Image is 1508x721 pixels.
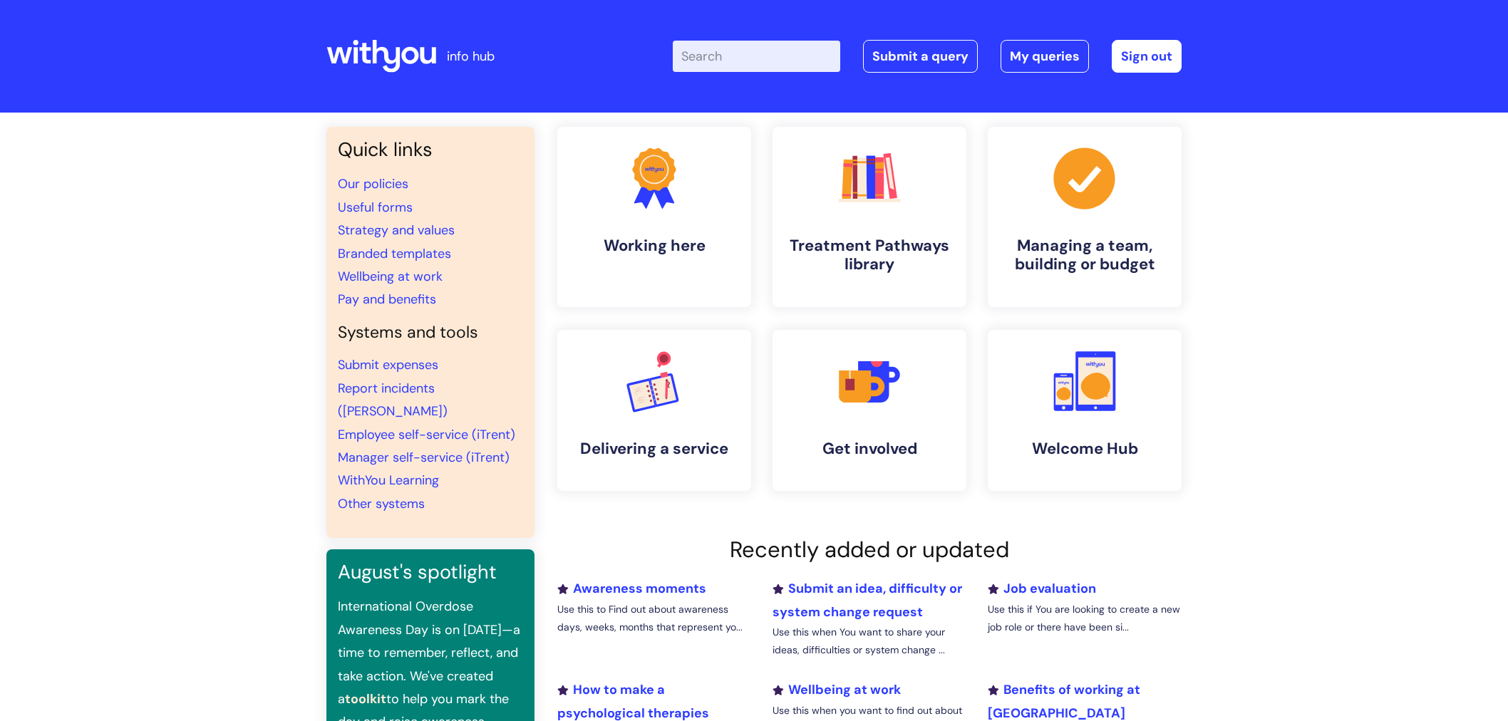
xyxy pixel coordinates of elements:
p: Use this when You want to share your ideas, difficulties or system change ... [773,623,966,659]
a: Employee self-service (iTrent) [338,426,515,443]
p: Use this to Find out about awareness days, weeks, months that represent yo... [557,601,751,636]
p: Use this if You are looking to create a new job role or there have been si... [988,601,1182,636]
a: Managing a team, building or budget [988,127,1182,307]
a: Branded templates [338,245,451,262]
h4: Managing a team, building or budget [999,237,1170,274]
a: Job evaluation [988,580,1096,597]
a: Awareness moments [557,580,706,597]
div: | - [673,40,1182,73]
a: WithYou Learning [338,472,439,489]
a: Working here [557,127,751,307]
a: Benefits of working at [GEOGRAPHIC_DATA] [988,681,1140,721]
a: Our policies [338,175,408,192]
h4: Treatment Pathways library [784,237,955,274]
a: Strategy and values [338,222,455,239]
a: Submit an idea, difficulty or system change request [773,580,962,620]
a: My queries [1001,40,1089,73]
h4: Get involved [784,440,955,458]
h4: Welcome Hub [999,440,1170,458]
a: toolkit [345,690,386,707]
a: Sign out [1112,40,1182,73]
h3: Quick links [338,138,523,161]
h4: Systems and tools [338,323,523,343]
a: Submit a query [863,40,978,73]
a: Other systems [338,495,425,512]
p: info hub [447,45,495,68]
h4: Working here [569,237,740,255]
a: Pay and benefits [338,291,436,308]
a: Get involved [773,330,966,491]
a: Wellbeing at work [773,681,901,698]
a: Report incidents ([PERSON_NAME]) [338,380,448,420]
input: Search [673,41,840,72]
a: Wellbeing at work [338,268,443,285]
h4: Delivering a service [569,440,740,458]
a: Manager self-service (iTrent) [338,449,510,466]
a: Submit expenses [338,356,438,373]
a: Welcome Hub [988,330,1182,491]
a: Useful forms [338,199,413,216]
h2: Recently added or updated [557,536,1182,563]
a: Delivering a service [557,330,751,491]
a: Treatment Pathways library [773,127,966,307]
h3: August's spotlight [338,561,523,583]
